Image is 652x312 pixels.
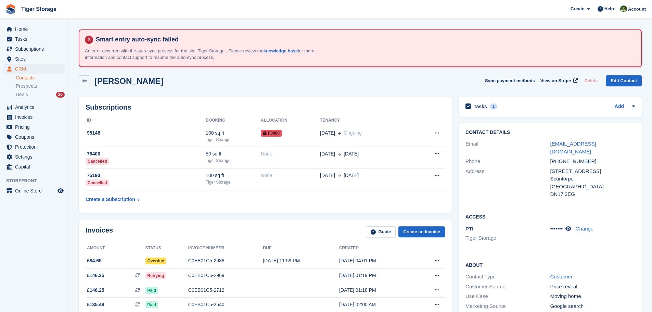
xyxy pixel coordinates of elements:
[261,172,320,179] div: None
[86,172,206,179] div: 75193
[339,243,416,254] th: Created
[86,158,109,165] div: Cancelled
[366,226,396,238] a: Guide
[86,115,206,126] th: ID
[3,44,65,54] a: menu
[86,129,206,137] div: 95148
[3,132,65,142] a: menu
[550,283,635,291] div: Price reveal
[620,5,627,12] img: Matthew Ellwood
[15,142,56,152] span: Protection
[3,24,65,34] a: menu
[465,140,550,155] div: Email
[550,183,635,191] div: [GEOGRAPHIC_DATA]
[16,91,28,98] span: Deals
[15,44,56,54] span: Subscriptions
[85,48,324,61] p: An error occurred with the auto-sync process for the site: Tiger Storage . Please review the for ...
[550,190,635,198] div: DN17 2EG
[206,158,261,164] div: Tiger Storage
[490,103,498,110] div: 1
[465,158,550,165] div: Phone
[86,243,145,254] th: Amount
[86,193,140,206] a: Create a Subscription
[3,152,65,162] a: menu
[15,34,56,44] span: Tasks
[550,167,635,175] div: [STREET_ADDRESS]
[3,64,65,74] a: menu
[16,83,65,90] a: Prospects
[87,257,102,264] span: £84.65
[188,257,263,264] div: C0EB01C5-2988
[18,3,59,15] a: Tiger Storage
[465,234,550,242] li: Tiger Storage
[86,150,206,158] div: 76400
[3,142,65,152] a: menu
[3,102,65,112] a: menu
[320,129,335,137] span: [DATE]
[3,186,65,196] a: menu
[206,172,261,179] div: 100 sq ft
[344,150,359,158] span: [DATE]
[320,150,335,158] span: [DATE]
[15,186,56,196] span: Online Store
[145,272,166,279] span: Retrying
[550,302,635,310] div: Google search
[3,54,65,64] a: menu
[550,274,573,279] a: Customer
[5,4,16,14] img: stora-icon-8386f47178a22dfd0bd8f6a31ec36ba5ce8667c1dd55bd0f319d3a0aa187defe.svg
[264,48,298,53] a: knowledge base
[344,172,359,179] span: [DATE]
[540,77,571,84] span: View on Stripe
[604,5,614,12] span: Help
[465,167,550,198] div: Address
[206,179,261,185] div: Tiger Storage
[3,112,65,122] a: menu
[261,150,320,158] div: None
[261,115,320,126] th: Allocation
[16,91,65,98] a: Deals 26
[474,103,487,110] h2: Tasks
[86,179,109,186] div: Cancelled
[339,287,416,294] div: [DATE] 01:18 PM
[465,130,635,135] h2: Contact Details
[550,292,635,300] div: Moving home
[86,196,135,203] div: Create a Subscription
[550,175,635,183] div: Scuntorpe
[550,226,563,232] span: •••••••
[94,76,163,86] h2: [PERSON_NAME]
[87,301,104,308] span: £135.48
[56,92,65,98] div: 26
[465,213,635,220] h2: Access
[15,24,56,34] span: Home
[581,75,600,87] button: Delete
[145,287,158,294] span: Paid
[320,172,335,179] span: [DATE]
[188,243,263,254] th: Invoice number
[615,103,624,111] a: Add
[538,75,579,87] a: View on Stripe
[16,83,37,89] span: Prospects
[206,137,261,143] div: Tiger Storage
[86,226,113,238] h2: Invoices
[263,257,339,264] div: [DATE] 11:59 PM
[145,258,166,264] span: Overdue
[3,122,65,132] a: menu
[465,273,550,281] div: Contact Type
[263,243,339,254] th: Due
[339,272,416,279] div: [DATE] 01:19 PM
[15,132,56,142] span: Coupons
[188,301,263,308] div: C0EB01C5-2540
[550,158,635,165] div: [PHONE_NUMBER]
[465,283,550,291] div: Customer Source
[320,115,413,126] th: Tenancy
[188,272,263,279] div: C0EB01C5-2969
[15,102,56,112] span: Analytics
[87,272,104,279] span: £146.25
[550,141,596,154] a: [EMAIL_ADDRESS][DOMAIN_NAME]
[576,226,594,232] a: Change
[606,75,642,87] a: Edit Contact
[398,226,445,238] a: Create an Invoice
[145,301,158,308] span: Paid
[3,162,65,172] a: menu
[465,226,473,232] span: PTI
